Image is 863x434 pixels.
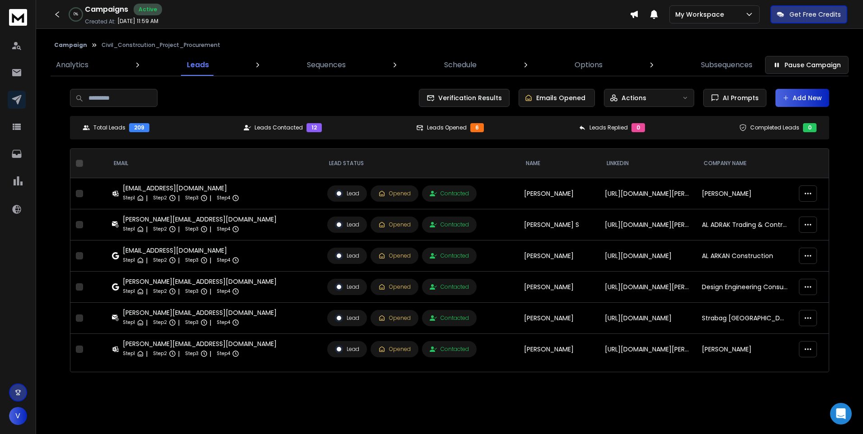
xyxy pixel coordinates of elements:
[519,149,599,178] th: NAME
[770,5,847,23] button: Get Free Credits
[536,93,585,102] p: Emails Opened
[302,54,351,76] a: Sequences
[696,240,793,272] td: AL ARKAN Construction
[209,256,211,265] p: |
[696,209,793,240] td: AL ADRAK Trading & Contracting
[185,256,199,265] p: Step 3
[519,303,599,334] td: [PERSON_NAME]
[789,10,841,19] p: Get Free Credits
[123,277,277,286] div: [PERSON_NAME][EMAIL_ADDRESS][DOMAIN_NAME]
[153,256,167,265] p: Step 2
[123,339,277,348] div: [PERSON_NAME][EMAIL_ADDRESS][DOMAIN_NAME]
[209,318,211,327] p: |
[9,9,27,26] img: logo
[107,149,322,178] th: EMAIL
[696,303,793,334] td: Strabag [GEOGRAPHIC_DATA]
[85,4,128,15] h1: Campaigns
[306,123,322,132] div: 12
[519,240,599,272] td: [PERSON_NAME]
[599,240,696,272] td: [URL][DOMAIN_NAME]
[178,287,180,296] p: |
[146,194,148,203] p: |
[217,287,230,296] p: Step 4
[439,54,482,76] a: Schedule
[153,225,167,234] p: Step 2
[307,60,346,70] p: Sequences
[255,124,303,131] p: Leads Contacted
[93,124,125,131] p: Total Leads
[74,12,78,17] p: 0 %
[123,215,277,224] div: [PERSON_NAME][EMAIL_ADDRESS][DOMAIN_NAME]
[51,54,94,76] a: Analytics
[444,60,477,70] p: Schedule
[187,60,209,70] p: Leads
[419,89,510,107] button: Verification Results
[146,225,148,234] p: |
[123,225,135,234] p: Step 1
[750,124,799,131] p: Completed Leads
[9,407,27,425] button: V
[54,42,87,49] button: Campaign
[146,287,148,296] p: |
[599,178,696,209] td: [URL][DOMAIN_NAME][PERSON_NAME]
[209,225,211,234] p: |
[335,283,359,291] div: Lead
[123,349,135,358] p: Step 1
[335,314,359,322] div: Lead
[519,334,599,365] td: [PERSON_NAME]
[599,149,696,178] th: LinkedIn
[430,221,469,228] div: Contacted
[123,287,135,296] p: Step 1
[178,225,180,234] p: |
[696,334,793,365] td: [PERSON_NAME]
[123,184,239,193] div: [EMAIL_ADDRESS][DOMAIN_NAME]
[775,89,829,107] button: Add New
[209,194,211,203] p: |
[178,194,180,203] p: |
[519,272,599,303] td: [PERSON_NAME]
[146,318,148,327] p: |
[589,124,628,131] p: Leads Replied
[178,318,180,327] p: |
[427,124,467,131] p: Leads Opened
[470,123,484,132] div: 6
[209,287,211,296] p: |
[696,178,793,209] td: [PERSON_NAME]
[123,318,135,327] p: Step 1
[378,346,411,353] div: Opened
[622,93,646,102] p: Actions
[378,252,411,259] div: Opened
[569,54,608,76] a: Options
[435,93,502,102] span: Verification Results
[129,123,149,132] div: 209
[153,349,167,358] p: Step 2
[430,190,469,197] div: Contacted
[803,123,817,132] div: 0
[599,334,696,365] td: [URL][DOMAIN_NAME][PERSON_NAME]
[322,149,519,178] th: LEAD STATUS
[599,272,696,303] td: [URL][DOMAIN_NAME][PERSON_NAME]
[217,194,230,203] p: Step 4
[378,221,411,228] div: Opened
[335,345,359,353] div: Lead
[185,225,199,234] p: Step 3
[85,18,116,25] p: Created At:
[631,123,645,132] div: 0
[146,349,148,358] p: |
[430,314,469,322] div: Contacted
[178,349,180,358] p: |
[123,256,135,265] p: Step 1
[430,252,469,259] div: Contacted
[378,190,411,197] div: Opened
[185,194,199,203] p: Step 3
[185,318,199,327] p: Step 3
[185,349,199,358] p: Step 3
[575,60,603,70] p: Options
[830,403,852,425] div: Open Intercom Messenger
[153,287,167,296] p: Step 2
[335,189,359,198] div: Lead
[146,256,148,265] p: |
[217,349,230,358] p: Step 4
[123,246,239,255] div: [EMAIL_ADDRESS][DOMAIN_NAME]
